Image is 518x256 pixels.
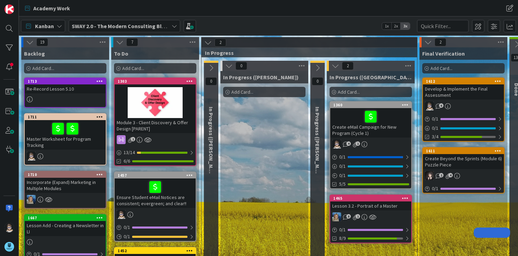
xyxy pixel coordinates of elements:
[346,214,351,219] span: 8
[330,153,411,161] div: 0/1
[330,74,412,81] span: In Progress (Tana)
[115,118,196,133] div: Module 3 - Client Discovery & Offer Design [PARENT]
[115,178,196,208] div: Ensure Student eMail Notices are consistent; evergreen; and clear!!
[215,38,226,47] span: 2
[346,141,351,146] span: 4
[117,210,126,219] img: TP
[330,171,411,180] div: 0/1
[333,196,411,201] div: 1465
[330,102,411,138] div: 1360Create eMail Campaign for New Program (Cycle 1)
[432,125,438,132] span: 0 / 1
[115,78,196,84] div: 1303
[28,216,106,220] div: 1667
[423,84,504,100] div: Develop & Implement the Final Assessment
[115,248,196,254] div: 1452
[4,4,14,14] img: Visit kanbanzone.com
[35,22,54,30] span: Kanban
[72,23,180,30] b: SWAY 2.0 - The Modern Consulting Blueprint
[208,107,215,182] span: In Progress (Marina)
[25,215,106,236] div: 1667Lesson Add - Creating a Newsletter in LI
[333,103,411,107] div: 1360
[114,172,196,242] a: 1457Ensure Student eMail Notices are consistent; evergreen; and clear!!TP0/10/1
[25,172,106,178] div: 1710
[332,212,341,221] img: MA
[28,79,106,84] div: 1713
[423,184,504,193] div: 0/1
[401,23,410,30] span: 3x
[131,137,135,141] span: 1
[25,195,106,204] div: MA
[423,124,504,132] div: 0/1
[330,195,411,210] div: 1465Lesson 3.2 - Portrait of a Master
[205,77,217,85] span: 0
[330,195,411,201] div: 1465
[205,49,408,56] span: In Progress
[330,201,411,210] div: Lesson 3.2 - Portrait of a Master
[430,65,452,71] span: Add Card...
[426,149,504,153] div: 1611
[423,102,504,110] div: TP
[25,172,106,193] div: 1710Incorporate (Expand) Marketing in Multiple Modules
[382,23,391,30] span: 1x
[115,148,196,157] div: 13/14
[425,171,434,180] img: BN
[25,221,106,236] div: Lesson Add - Creating a Newsletter in LI
[423,148,504,169] div: 1611Create Beyond the Sprints (Module 6) Puzzle Piece
[115,172,196,208] div: 1457Ensure Student eMail Notices are consistent; evergreen; and clear!!
[417,20,469,32] input: Quick Filter...
[422,78,505,142] a: 1612Develop & Implement the Final AssessmentTP0/10/13/4
[422,50,465,57] span: Final Verification
[231,89,253,95] span: Add Card...
[423,171,504,180] div: BN
[25,78,106,84] div: 1713
[432,133,438,140] span: 3/4
[21,2,74,14] a: Academy Work
[115,210,196,219] div: TP
[25,215,106,221] div: 1667
[426,79,504,84] div: 1612
[425,102,434,110] img: TP
[124,224,130,231] span: 0 / 1
[314,107,321,182] span: In Progress (Fike)
[118,173,196,178] div: 1457
[27,195,36,204] img: MA
[330,162,411,171] div: 0/1
[339,235,346,242] span: 8/9
[339,181,346,188] span: 5/5
[423,154,504,169] div: Create Beyond the Sprints (Module 6) Puzzle Piece
[124,233,130,240] span: 0 / 1
[4,223,14,232] img: TP
[439,173,444,177] span: 2
[391,23,401,30] span: 2x
[435,38,446,46] span: 2
[32,65,54,71] span: Add Card...
[330,225,411,234] div: 0/1
[423,78,504,84] div: 1612
[439,103,444,108] span: 6
[330,212,411,221] div: MA
[36,38,48,46] span: 19
[338,89,360,95] span: Add Card...
[432,115,438,123] span: 0 / 1
[114,78,196,166] a: 1303Module 3 - Client Discovery & Offer Design [PARENT]13/146/6
[24,50,45,57] span: Backlog
[339,153,346,161] span: 0 / 1
[33,4,70,12] span: Academy Work
[25,114,106,120] div: 1711
[25,78,106,93] div: 1713Re-Record Lesson 5.10
[27,152,36,161] img: TP
[124,149,135,156] span: 13 / 14
[448,173,453,177] span: 4
[223,74,299,81] span: In Progress (Barb)
[4,242,14,252] img: avatar
[25,114,106,150] div: 1711Master Worksheet for Program Tracking
[330,140,411,149] div: TP
[432,185,438,192] span: 0 / 1
[339,163,346,170] span: 0 / 1
[28,115,106,119] div: 1711
[356,214,360,219] span: 1
[330,102,411,108] div: 1360
[24,78,106,108] a: 1713Re-Record Lesson 5.10
[124,158,130,165] span: 6/6
[25,84,106,93] div: Re-Record Lesson 5.10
